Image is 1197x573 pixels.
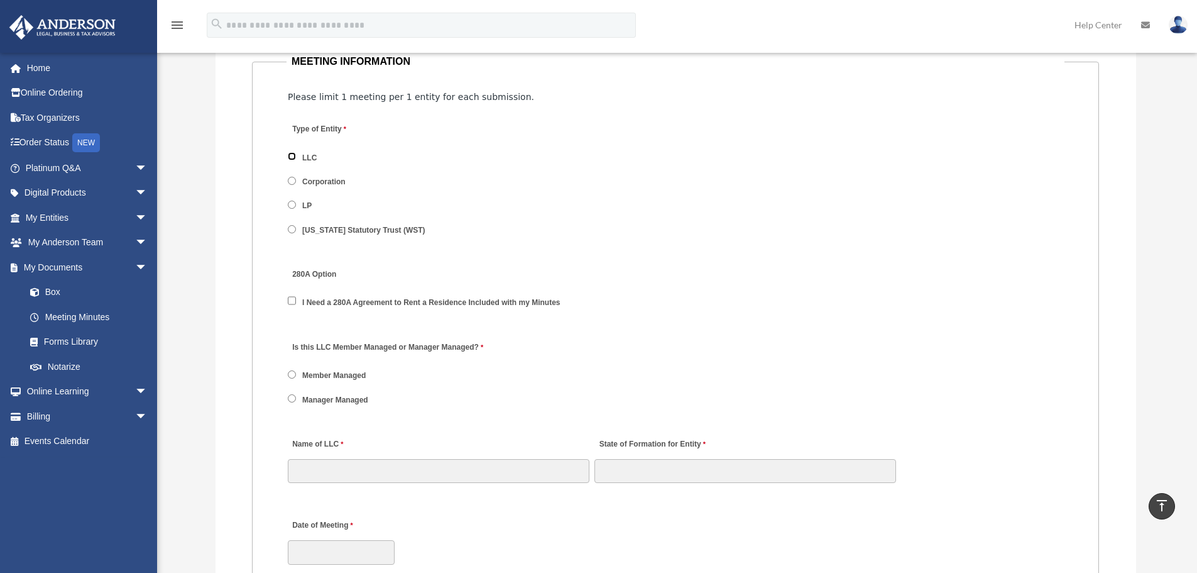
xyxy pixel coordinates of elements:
[1169,16,1188,34] img: User Pic
[9,55,167,81] a: Home
[18,280,167,305] a: Box
[594,437,708,453] label: State of Formation for Entity
[135,255,160,281] span: arrow_drop_down
[288,267,407,284] label: 280A Option
[18,330,167,355] a: Forms Library
[288,92,534,102] span: Please limit 1 meeting per 1 entity for each submission.
[18,354,167,379] a: Notarize
[170,22,185,33] a: menu
[135,230,160,256] span: arrow_drop_down
[298,177,350,188] label: Corporation
[298,152,322,164] label: LLC
[9,81,167,106] a: Online Ordering
[298,394,373,406] label: Manager Managed
[288,339,486,356] label: Is this LLC Member Managed or Manager Managed?
[135,205,160,231] span: arrow_drop_down
[9,379,167,404] a: Online Learningarrow_drop_down
[18,304,160,330] a: Meeting Minutes
[288,121,407,138] label: Type of Entity
[135,181,160,206] span: arrow_drop_down
[298,298,565,309] label: I Need a 280A Agreement to Rent a Residence Included with my Minutes
[9,155,167,181] a: Platinum Q&Aarrow_drop_down
[288,518,407,535] label: Date of Meeting
[298,225,430,236] label: [US_STATE] Statutory Trust (WST)
[135,155,160,181] span: arrow_drop_down
[9,230,167,255] a: My Anderson Teamarrow_drop_down
[9,130,167,156] a: Order StatusNEW
[72,133,100,152] div: NEW
[6,15,119,40] img: Anderson Advisors Platinum Portal
[170,18,185,33] i: menu
[9,105,167,130] a: Tax Organizers
[1149,493,1175,520] a: vertical_align_top
[298,370,371,382] label: Member Managed
[9,429,167,454] a: Events Calendar
[9,181,167,206] a: Digital Productsarrow_drop_down
[9,404,167,429] a: Billingarrow_drop_down
[9,205,167,230] a: My Entitiesarrow_drop_down
[9,255,167,280] a: My Documentsarrow_drop_down
[135,404,160,430] span: arrow_drop_down
[298,201,317,212] label: LP
[288,437,346,453] label: Name of LLC
[287,53,1064,70] legend: MEETING INFORMATION
[1154,498,1169,513] i: vertical_align_top
[135,379,160,405] span: arrow_drop_down
[210,17,224,31] i: search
